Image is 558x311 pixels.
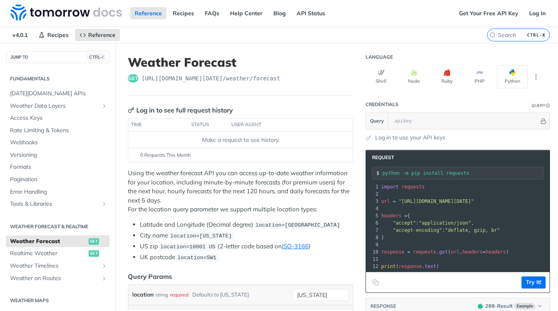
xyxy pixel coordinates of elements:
[381,249,509,255] span: . ( , )
[200,7,224,19] a: FAQs
[381,198,390,204] span: url
[170,289,188,301] div: required
[140,231,353,240] li: City name
[366,190,380,198] div: 2
[381,213,410,219] span: {
[10,250,87,258] span: Realtime Weather
[390,113,539,129] input: apikey
[101,201,107,207] button: Show subpages for Tools & Libraries
[6,88,109,100] a: [DATE][DOMAIN_NAME] APIs
[6,100,109,112] a: Weather Data LayersShow subpages for Weather Data Layers
[160,244,215,250] span: location=10001 US
[269,7,290,19] a: Blog
[366,198,380,205] div: 3
[6,260,109,272] a: Weather TimelinesShow subpages for Weather Timelines
[10,102,99,110] span: Weather Data Layers
[485,249,506,255] span: headers
[156,289,168,301] div: string
[168,7,198,19] a: Recipes
[532,102,550,108] div: QueryInformation
[6,235,109,248] a: Weather Forecastget
[489,32,496,38] svg: Search
[140,242,353,251] li: US zip (2-letter code based on )
[128,169,353,214] p: Using the weather forecast API you can access up-to-date weather information for your location, i...
[128,119,188,131] th: time
[75,29,120,41] a: Reference
[398,198,474,204] span: "[URL][DOMAIN_NAME][DATE]"
[451,249,459,255] span: url
[130,7,166,19] a: Reference
[6,75,109,82] h2: Fundamentals
[10,139,107,147] span: Webhooks
[381,220,474,226] span: : ,
[381,227,500,233] span: :
[128,272,172,281] div: Query Params
[128,74,138,82] span: get
[381,264,396,269] span: print
[47,31,69,39] span: Recipes
[402,184,425,190] span: requests
[532,102,545,108] div: Query
[128,55,353,70] h1: Weather Forecast
[228,119,337,131] th: user agent
[10,176,107,184] span: Pagination
[140,220,353,229] li: Latitude and Longitude (Decimal degree)
[226,7,267,19] a: Help Center
[6,198,109,210] a: Tools & LibrariesShow subpages for Tools & Libraries
[525,31,548,39] kbd: CTRL-K
[128,105,233,115] div: Log in to see full request history
[514,303,535,309] span: Example
[370,117,384,125] span: Query
[6,174,109,186] a: Pagination
[128,107,134,113] svg: Key
[393,220,416,226] span: "accept"
[485,303,495,309] span: 200
[131,136,350,144] div: Make a request to see history.
[381,235,384,240] span: }
[10,90,107,98] span: [DATE][DOMAIN_NAME] APIs
[87,54,105,60] span: CTRL-/
[530,71,542,83] button: More Languages
[404,213,407,219] span: =
[464,65,495,88] button: PHP
[439,249,448,255] span: get
[366,219,380,227] div: 6
[366,183,380,190] div: 1
[455,7,523,19] a: Get Your Free API Key
[413,249,437,255] span: requests
[370,276,381,288] button: Copy to clipboard
[10,151,107,159] span: Versioning
[170,233,232,239] span: location=[US_STATE]
[10,200,99,208] span: Tools & Libraries
[366,256,380,263] div: 11
[6,248,109,260] a: Realtime Weatherget
[10,237,87,246] span: Weather Forecast
[6,161,109,173] a: Formats
[89,250,99,257] span: get
[366,212,380,219] div: 5
[10,188,107,196] span: Error Handling
[6,51,109,63] button: JUMP TOCTRL-/
[525,7,550,19] a: Log In
[6,272,109,284] a: Weather on RoutesShow subpages for Weather on Routes
[140,151,191,159] span: 0 Requests This Month
[483,249,485,255] span: =
[425,264,436,269] span: text
[474,302,546,310] button: 200200-ResultExample
[366,234,380,241] div: 8
[419,220,471,226] span: "application/json"
[10,163,107,171] span: Formats
[366,54,393,60] div: Language
[546,104,550,108] i: Information
[366,205,380,212] div: 4
[398,264,422,269] span: response
[101,103,107,109] button: Show subpages for Weather Data Layers
[393,227,442,233] span: "accept-encoding"
[381,213,402,219] span: headers
[101,275,107,282] button: Show subpages for Weather on Routes
[6,112,109,124] a: Access Keys
[6,149,109,161] a: Versioning
[34,29,73,41] a: Recipes
[8,29,32,41] span: v4.0.1
[370,302,396,310] button: RESPONSE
